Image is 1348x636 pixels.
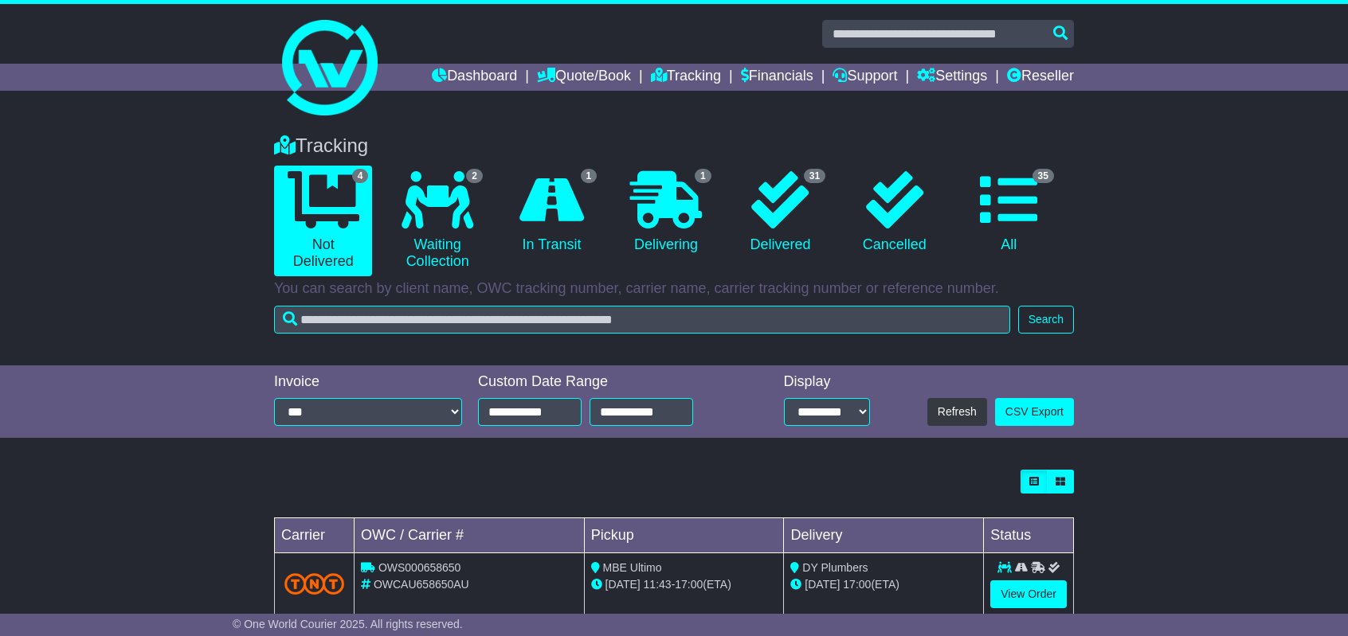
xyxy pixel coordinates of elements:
div: Tracking [266,135,1082,158]
span: 2 [466,169,483,183]
span: MBE Ultimo [603,561,662,574]
a: View Order [990,580,1067,608]
button: Refresh [927,398,987,426]
span: DY Plumbers [802,561,868,574]
a: Reseller [1007,64,1074,91]
td: Carrier [275,518,355,553]
td: Status [984,518,1074,553]
a: 35 All [960,166,1058,259]
td: OWC / Carrier # [355,518,585,553]
span: 35 [1033,169,1054,183]
a: Support [833,64,897,91]
span: 17:00 [675,578,703,591]
span: [DATE] [605,578,641,591]
div: (ETA) [790,576,977,593]
span: [DATE] [805,578,840,591]
span: 1 [581,169,598,183]
div: Display [784,373,870,391]
span: 17:00 [843,578,871,591]
a: Dashboard [432,64,517,91]
a: 1 Delivering [617,166,715,259]
div: Invoice [274,373,462,391]
img: TNT_Domestic.png [284,573,344,595]
a: 2 Waiting Collection [388,166,486,276]
span: 31 [804,169,825,183]
span: © One World Courier 2025. All rights reserved. [233,618,463,630]
a: 31 Delivered [731,166,829,259]
td: Delivery [784,518,984,553]
a: 4 Not Delivered [274,166,372,276]
a: Financials [741,64,813,91]
span: 1 [695,169,711,183]
a: CSV Export [995,398,1074,426]
td: Pickup [584,518,784,553]
span: 4 [352,169,369,183]
span: OWCAU658650AU [374,578,469,591]
a: Cancelled [845,166,943,259]
a: 1 In Transit [503,166,601,259]
div: - (ETA) [591,576,778,593]
div: Custom Date Range [478,373,734,391]
p: You can search by client name, OWC tracking number, carrier name, carrier tracking number or refe... [274,280,1074,298]
button: Search [1018,306,1074,334]
a: Tracking [651,64,721,91]
a: Quote/Book [537,64,631,91]
span: OWS000658650 [378,561,461,574]
span: 11:43 [644,578,672,591]
a: Settings [917,64,987,91]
